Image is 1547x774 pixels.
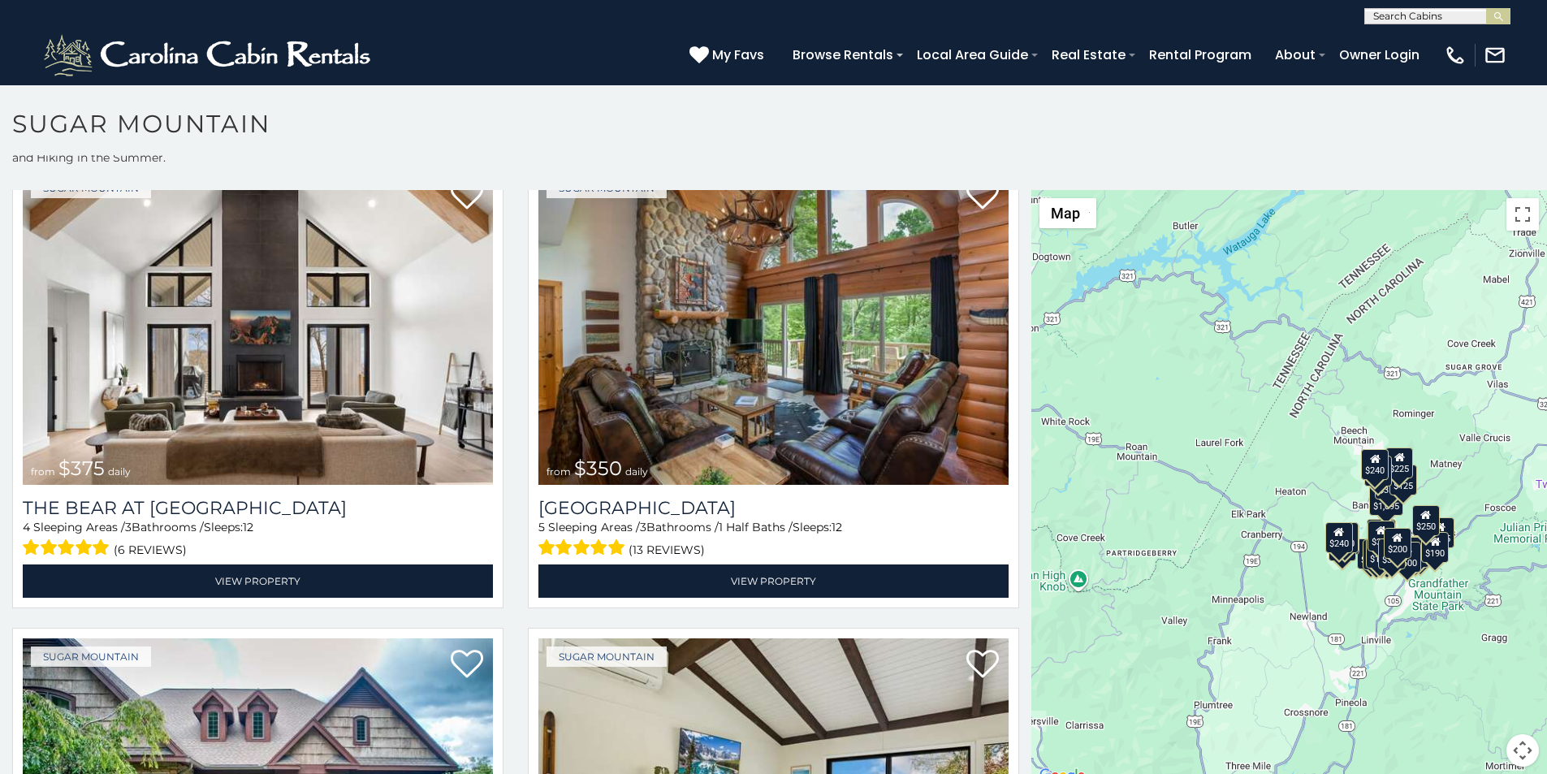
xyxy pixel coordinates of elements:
[1484,44,1506,67] img: mail-regular-white.png
[538,170,1009,485] img: Grouse Moor Lodge
[1402,537,1429,568] div: $195
[1368,521,1395,551] div: $300
[1444,44,1467,67] img: phone-regular-white.png
[1389,465,1417,495] div: $125
[712,45,764,65] span: My Favs
[909,41,1036,69] a: Local Area Guide
[538,497,1009,519] a: [GEOGRAPHIC_DATA]
[31,465,55,478] span: from
[58,456,105,480] span: $375
[23,520,30,534] span: 4
[23,170,493,485] a: The Bear At Sugar Mountain from $375 daily
[538,520,545,534] span: 5
[538,497,1009,519] h3: Grouse Moor Lodge
[625,465,648,478] span: daily
[451,179,483,214] a: Add to favorites
[832,520,842,534] span: 12
[719,520,793,534] span: 1 Half Baths /
[23,497,493,519] a: The Bear At [GEOGRAPHIC_DATA]
[629,539,705,560] span: (13 reviews)
[966,648,999,682] a: Add to favorites
[1366,538,1394,569] div: $175
[1044,41,1134,69] a: Real Estate
[1267,41,1324,69] a: About
[1386,448,1414,478] div: $225
[547,465,571,478] span: from
[538,170,1009,485] a: Grouse Moor Lodge from $350 daily
[538,564,1009,598] a: View Property
[1384,528,1411,559] div: $200
[451,648,483,682] a: Add to favorites
[784,41,901,69] a: Browse Rentals
[41,31,378,80] img: White-1-2.png
[1039,198,1096,228] button: Change map style
[23,519,493,560] div: Sleeping Areas / Bathrooms / Sleeps:
[1506,198,1539,231] button: Toggle fullscreen view
[23,497,493,519] h3: The Bear At Sugar Mountain
[31,646,151,667] a: Sugar Mountain
[243,520,253,534] span: 12
[640,520,646,534] span: 3
[966,179,999,214] a: Add to favorites
[125,520,132,534] span: 3
[1363,539,1391,570] div: $155
[23,170,493,485] img: The Bear At Sugar Mountain
[23,564,493,598] a: View Property
[547,646,667,667] a: Sugar Mountain
[1367,519,1394,550] div: $190
[1051,205,1080,222] span: Map
[1506,734,1539,767] button: Map camera controls
[1369,485,1403,516] div: $1,095
[1362,449,1389,480] div: $240
[108,465,131,478] span: daily
[574,456,622,480] span: $350
[114,539,187,560] span: (6 reviews)
[1331,41,1428,69] a: Owner Login
[1427,517,1454,548] div: $155
[538,519,1009,560] div: Sleeping Areas / Bathrooms / Sleeps:
[1325,522,1353,553] div: $240
[1141,41,1260,69] a: Rental Program
[1412,505,1440,536] div: $250
[1422,532,1450,563] div: $190
[1379,538,1407,569] div: $350
[689,45,768,66] a: My Favs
